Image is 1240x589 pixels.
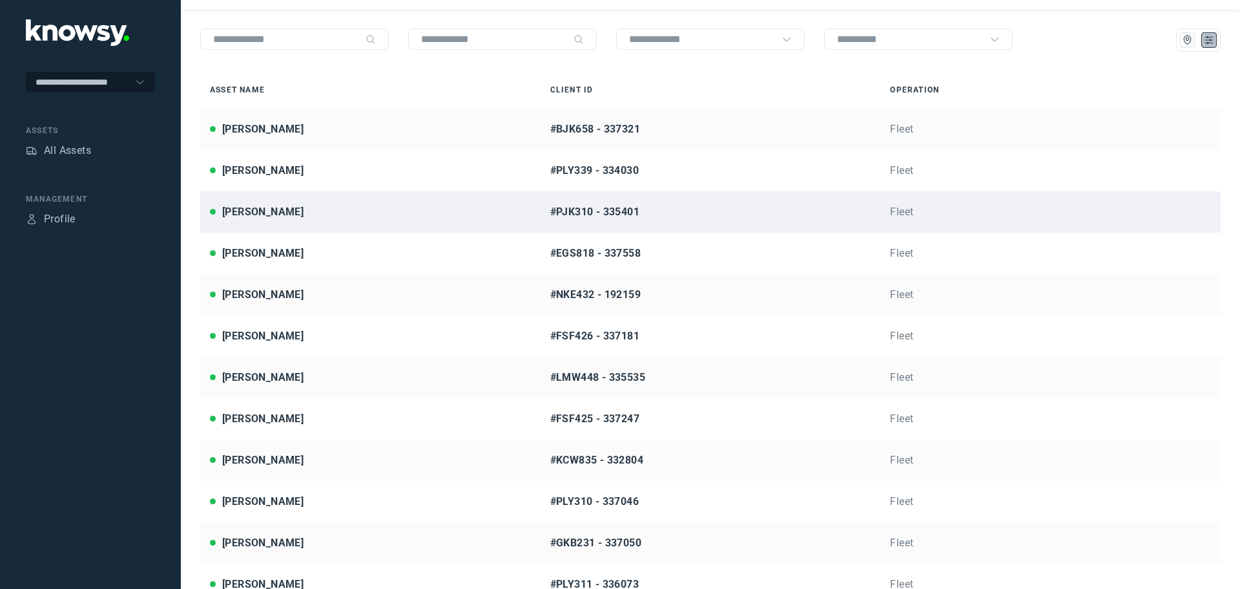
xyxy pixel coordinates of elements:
div: Fleet [890,163,1211,178]
div: [PERSON_NAME] [222,411,304,427]
div: Fleet [890,122,1211,137]
div: [PERSON_NAME] [222,453,304,468]
div: #FSF425 - 337247 [550,411,871,427]
div: [PERSON_NAME] [222,246,304,261]
a: [PERSON_NAME]#EGS818 - 337558Fleet [200,233,1221,274]
div: [PERSON_NAME] [222,370,304,385]
a: [PERSON_NAME]#NKE432 - 192159Fleet [200,274,1221,316]
img: Application Logo [26,19,129,46]
div: Operation [890,84,1211,96]
div: Fleet [890,204,1211,220]
div: Search [366,34,376,45]
div: Fleet [890,453,1211,468]
a: [PERSON_NAME]#FSF426 - 337181Fleet [200,316,1221,357]
div: Map [1182,34,1193,46]
div: Search [573,34,584,45]
div: All Assets [44,143,91,158]
a: [PERSON_NAME]#PJK310 - 335401Fleet [200,191,1221,233]
div: Assets [26,125,155,136]
div: Client ID [550,84,871,96]
div: #PJK310 - 335401 [550,204,871,220]
div: Fleet [890,494,1211,509]
div: Profile [44,211,76,227]
div: #PLY339 - 334030 [550,163,871,178]
div: #LMW448 - 335535 [550,370,871,385]
a: [PERSON_NAME]#LMW448 - 335535Fleet [200,357,1221,398]
a: [PERSON_NAME]#FSF425 - 337247Fleet [200,398,1221,440]
div: #PLY310 - 337046 [550,494,871,509]
div: [PERSON_NAME] [222,287,304,303]
div: Fleet [890,287,1211,303]
div: Fleet [890,370,1211,385]
a: [PERSON_NAME]#GKB231 - 337050Fleet [200,522,1221,564]
div: Fleet [890,535,1211,551]
div: List [1203,34,1215,46]
a: [PERSON_NAME]#BJK658 - 337321Fleet [200,109,1221,150]
div: Assets [26,145,37,156]
div: #EGS818 - 337558 [550,246,871,261]
div: #GKB231 - 337050 [550,535,871,551]
div: [PERSON_NAME] [222,163,304,178]
div: #BJK658 - 337321 [550,122,871,137]
a: [PERSON_NAME]#PLY339 - 334030Fleet [200,150,1221,191]
a: [PERSON_NAME]#KCW835 - 332804Fleet [200,440,1221,481]
div: #KCW835 - 332804 [550,453,871,468]
div: [PERSON_NAME] [222,535,304,551]
div: #FSF426 - 337181 [550,328,871,344]
div: [PERSON_NAME] [222,204,304,220]
div: #NKE432 - 192159 [550,287,871,303]
a: ProfileProfile [26,211,76,227]
div: Profile [26,213,37,225]
div: [PERSON_NAME] [222,328,304,344]
div: [PERSON_NAME] [222,494,304,509]
div: [PERSON_NAME] [222,122,304,137]
div: Asset Name [210,84,531,96]
div: Fleet [890,411,1211,427]
a: [PERSON_NAME]#PLY310 - 337046Fleet [200,481,1221,522]
div: Fleet [890,328,1211,344]
div: Fleet [890,246,1211,261]
a: AssetsAll Assets [26,143,91,158]
div: Management [26,193,155,205]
